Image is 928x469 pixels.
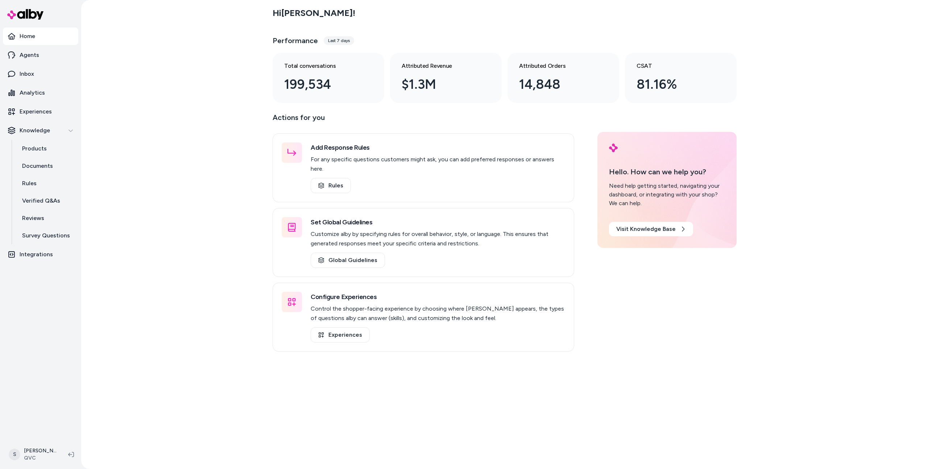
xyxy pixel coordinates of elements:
[519,75,596,94] div: 14,848
[20,70,34,78] p: Inbox
[15,227,78,244] a: Survey Questions
[20,250,53,259] p: Integrations
[311,327,370,343] a: Experiences
[9,449,20,460] span: S
[311,178,351,193] a: Rules
[311,229,565,248] p: Customize alby by specifying rules for overall behavior, style, or language. This ensures that ge...
[273,8,355,18] h2: Hi [PERSON_NAME] !
[3,28,78,45] a: Home
[22,231,70,240] p: Survey Questions
[4,443,62,466] button: S[PERSON_NAME]QVC
[311,292,565,302] h3: Configure Experiences
[15,192,78,209] a: Verified Q&As
[22,162,53,170] p: Documents
[284,62,361,70] h3: Total conversations
[390,53,502,103] a: Attributed Revenue $1.3M
[273,112,574,129] p: Actions for you
[609,222,693,236] a: Visit Knowledge Base
[273,36,318,46] h3: Performance
[20,51,39,59] p: Agents
[20,107,52,116] p: Experiences
[311,142,565,153] h3: Add Response Rules
[311,155,565,174] p: For any specific questions customers might ask, you can add preferred responses or answers here.
[22,179,37,188] p: Rules
[625,53,737,103] a: CSAT 81.16%
[507,53,619,103] a: Attributed Orders 14,848
[24,447,57,455] p: [PERSON_NAME]
[402,75,478,94] div: $1.3M
[284,75,361,94] div: 199,534
[637,62,713,70] h3: CSAT
[7,9,43,20] img: alby Logo
[324,36,354,45] div: Last 7 days
[3,46,78,64] a: Agents
[402,62,478,70] h3: Attributed Revenue
[637,75,713,94] div: 81.16%
[609,182,725,208] div: Need help getting started, navigating your dashboard, or integrating with your shop? We can help.
[22,214,44,223] p: Reviews
[22,196,60,205] p: Verified Q&As
[311,304,565,323] p: Control the shopper-facing experience by choosing where [PERSON_NAME] appears, the types of quest...
[24,455,57,462] span: QVC
[20,32,35,41] p: Home
[3,246,78,263] a: Integrations
[3,103,78,120] a: Experiences
[3,65,78,83] a: Inbox
[273,53,384,103] a: Total conversations 199,534
[311,217,565,227] h3: Set Global Guidelines
[3,122,78,139] button: Knowledge
[609,166,725,177] p: Hello. How can we help you?
[15,175,78,192] a: Rules
[311,253,385,268] a: Global Guidelines
[22,144,47,153] p: Products
[15,157,78,175] a: Documents
[609,144,618,152] img: alby Logo
[15,209,78,227] a: Reviews
[20,88,45,97] p: Analytics
[519,62,596,70] h3: Attributed Orders
[3,84,78,101] a: Analytics
[20,126,50,135] p: Knowledge
[15,140,78,157] a: Products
